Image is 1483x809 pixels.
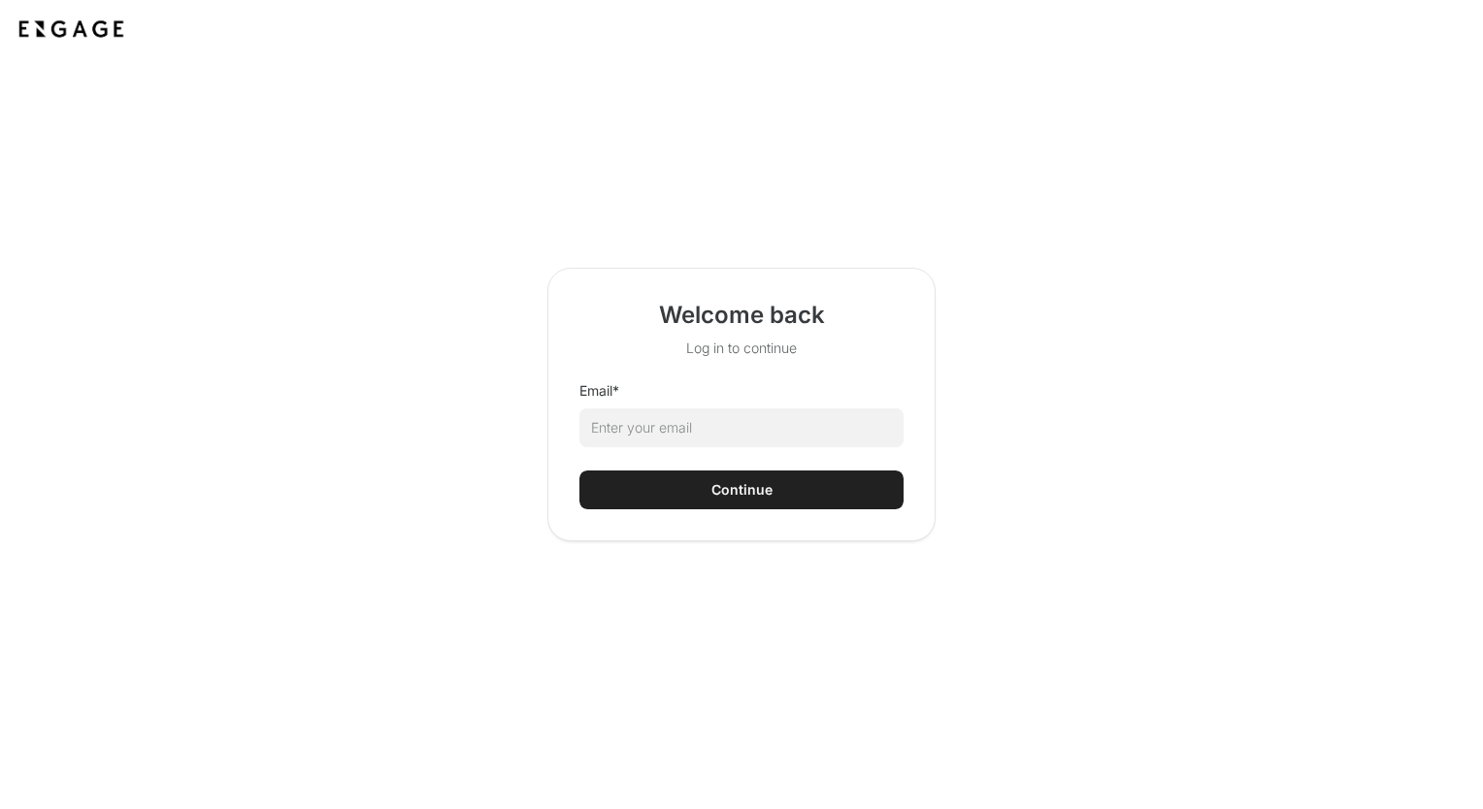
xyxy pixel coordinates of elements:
[711,480,773,500] div: Continue
[659,339,825,358] p: Log in to continue
[579,381,619,401] label: Email
[16,16,127,43] img: Application logo
[659,300,825,331] h2: Welcome back
[579,470,904,509] button: Continue
[579,408,904,447] input: Enter your email
[612,382,619,399] span: required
